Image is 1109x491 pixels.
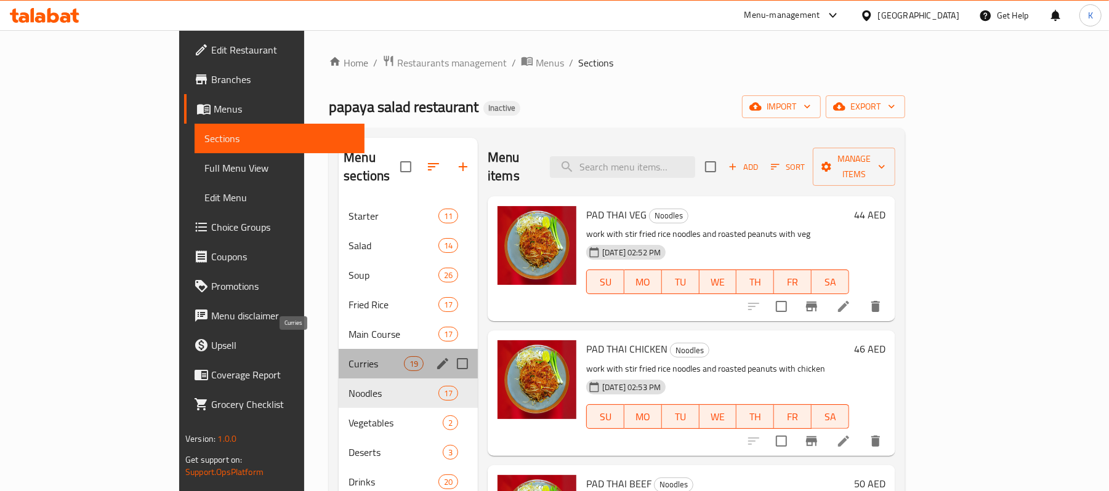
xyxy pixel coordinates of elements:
[195,183,365,212] a: Edit Menu
[667,408,695,426] span: TU
[498,206,576,285] img: PAD THAI VEG
[779,408,807,426] span: FR
[536,55,564,70] span: Menus
[878,9,959,22] div: [GEOGRAPHIC_DATA]
[405,358,423,370] span: 19
[339,378,478,408] div: Noodles17
[836,299,851,314] a: Edit menu item
[768,293,794,319] span: Select to update
[339,349,478,378] div: Curries19edit
[724,158,763,177] span: Add item
[373,55,377,70] li: /
[448,152,478,182] button: Add section
[854,206,885,223] h6: 44 AED
[438,297,458,312] div: items
[586,340,667,358] span: PAD THAI CHICKEN
[349,209,438,223] div: Starter
[339,231,478,260] div: Salad14
[624,269,662,294] button: MO
[741,273,769,291] span: TH
[404,356,424,371] div: items
[339,319,478,349] div: Main Course17
[861,292,890,321] button: delete
[217,431,236,447] span: 1.0.0
[817,408,844,426] span: SA
[438,268,458,282] div: items
[349,238,438,253] span: Salad
[204,131,355,146] span: Sections
[854,340,885,357] h6: 46 AED
[349,474,438,489] span: Drinks
[211,367,355,382] span: Coverage Report
[214,102,355,116] span: Menus
[797,292,826,321] button: Branch-specific-item
[586,361,849,377] p: work with stir fried rice noodles and roasted peanuts with chicken
[736,404,774,429] button: TH
[443,445,458,460] div: items
[438,474,458,489] div: items
[592,273,619,291] span: SU
[204,161,355,175] span: Full Menu View
[512,55,516,70] li: /
[195,153,365,183] a: Full Menu View
[624,404,662,429] button: MO
[349,356,404,371] span: Curries
[752,99,811,114] span: import
[667,273,695,291] span: TU
[438,386,458,401] div: items
[184,212,365,242] a: Choice Groups
[329,55,905,71] nav: breadcrumb
[578,55,613,70] span: Sections
[649,209,688,223] div: Noodles
[662,269,700,294] button: TU
[629,408,657,426] span: MO
[439,388,458,399] span: 17
[779,273,807,291] span: FR
[569,55,573,70] li: /
[774,404,812,429] button: FR
[817,273,844,291] span: SA
[184,330,365,360] a: Upsell
[329,93,478,121] span: papaya salad restaurant
[741,408,769,426] span: TH
[586,269,624,294] button: SU
[349,297,438,312] span: Fried Rice
[483,103,520,113] span: Inactive
[211,72,355,87] span: Branches
[184,94,365,124] a: Menus
[349,268,438,282] span: Soup
[349,386,438,401] span: Noodles
[211,308,355,323] span: Menu disclaimer
[586,226,849,242] p: work with stir fried rice noodles and roasted peanuts with veg
[184,301,365,330] a: Menu disclaimer
[836,99,895,114] span: export
[339,290,478,319] div: Fried Rice17
[211,249,355,264] span: Coupons
[439,240,458,252] span: 14
[812,269,849,294] button: SA
[439,329,458,340] span: 17
[736,269,774,294] button: TH
[184,35,365,65] a: Edit Restaurant
[597,247,666,258] span: [DATE] 02:52 PM
[185,464,264,480] a: Support.OpsPlatform
[797,426,826,456] button: Branch-specific-item
[812,404,849,429] button: SA
[349,415,443,430] span: Vegetables
[724,158,763,177] button: Add
[185,431,216,447] span: Version:
[629,273,657,291] span: MO
[1088,9,1093,22] span: K
[438,209,458,223] div: items
[727,160,760,174] span: Add
[339,201,478,231] div: Starter11
[550,156,695,178] input: search
[700,404,737,429] button: WE
[349,445,443,460] span: Deserts
[439,269,458,281] span: 26
[397,55,507,70] span: Restaurants management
